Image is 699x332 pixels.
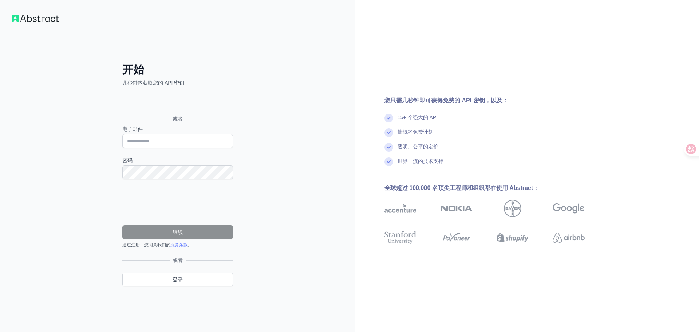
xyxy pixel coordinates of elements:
font: 登录 [173,277,183,282]
font: 慷慨的免费计划 [398,129,433,135]
img: 复选标记 [384,128,393,137]
font: 几秒钟内获取您的 API 密钥 [122,80,184,86]
img: 爱彼迎 [553,230,585,246]
a: 登录 [122,273,233,286]
font: 继续 [173,229,183,235]
font: 。 [188,242,192,247]
font: 世界一流的技术支持 [398,158,443,164]
font: 电子邮件 [122,126,143,132]
button: 继续 [122,225,233,239]
font: 密码 [122,157,133,163]
font: 透明、公平的定价 [398,144,438,149]
img: 诺基亚 [441,200,473,217]
img: 斯坦福大学 [384,230,416,246]
img: 工作流程 [12,15,59,22]
font: 或者 [173,257,183,263]
img: Shopify [497,230,529,246]
img: 派安盈 [441,230,473,246]
font: 您只需几秒钟即可获得免费的 API 密钥，以及： [384,97,508,103]
a: 服务条款 [170,242,188,247]
font: 或者 [173,116,183,122]
img: 复选标记 [384,114,393,122]
iframe: “使用Google账号登录”按钮 [119,94,235,110]
iframe: reCAPTCHA [122,188,233,216]
img: 谷歌 [553,200,585,217]
img: 复选标记 [384,157,393,166]
img: 复选标记 [384,143,393,152]
img: 拜耳 [504,200,521,217]
font: 开始 [122,63,144,75]
font: 全球超过 100,000 名顶尖工程师和组织都在使用 Abstract： [384,185,539,191]
font: 通过注册，您同意我们的 [122,242,170,247]
font: 15+ 个强大的 API [398,114,438,120]
img: 埃森哲 [384,200,416,217]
